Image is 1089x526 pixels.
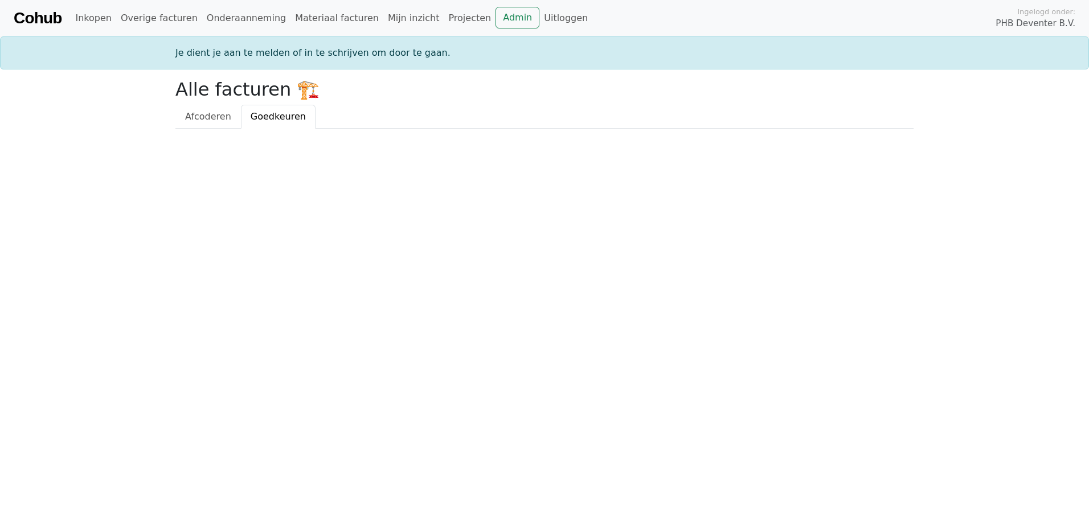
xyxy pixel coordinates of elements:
[496,7,539,28] a: Admin
[169,46,920,60] div: Je dient je aan te melden of in te schrijven om door te gaan.
[444,7,496,30] a: Projecten
[383,7,444,30] a: Mijn inzicht
[14,5,62,32] a: Cohub
[251,111,306,122] span: Goedkeuren
[290,7,383,30] a: Materiaal facturen
[202,7,290,30] a: Onderaanneming
[175,79,914,100] h2: Alle facturen 🏗️
[539,7,592,30] a: Uitloggen
[116,7,202,30] a: Overige facturen
[241,105,316,129] a: Goedkeuren
[175,105,241,129] a: Afcoderen
[185,111,231,122] span: Afcoderen
[1017,6,1075,17] span: Ingelogd onder:
[996,17,1075,30] span: PHB Deventer B.V.
[71,7,116,30] a: Inkopen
